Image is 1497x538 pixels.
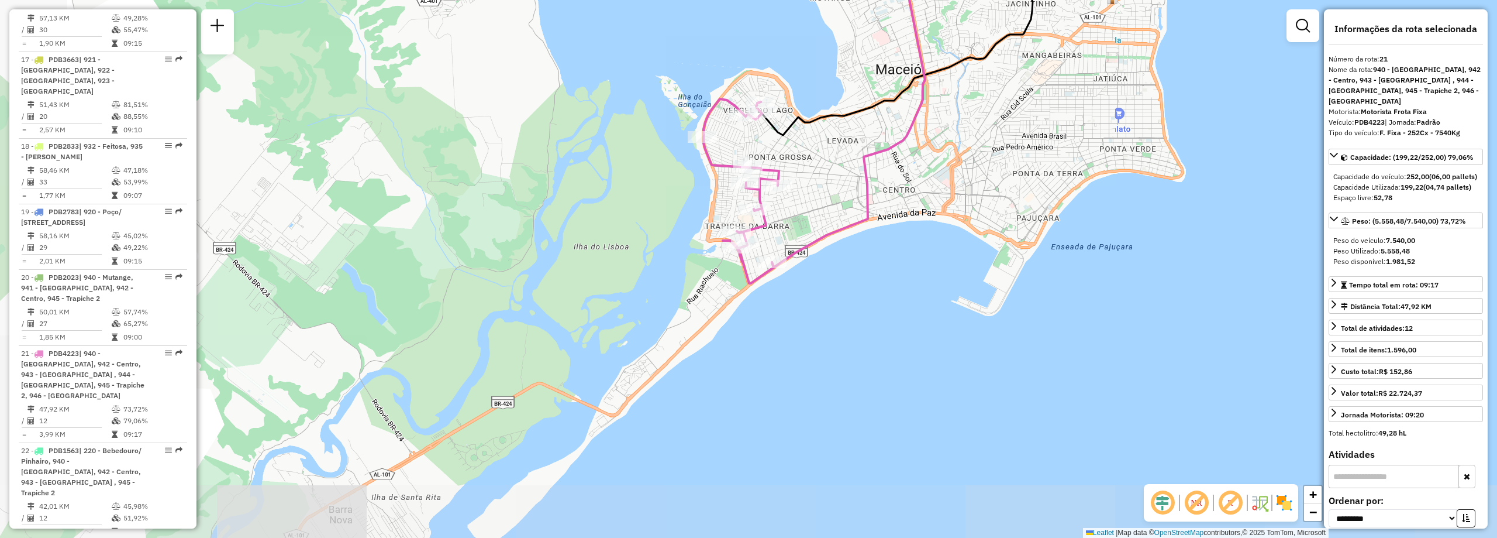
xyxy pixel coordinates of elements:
[112,244,120,251] i: % de utilização da cubagem
[123,403,182,415] td: 73,72%
[1361,107,1427,116] strong: Motorista Frota Fixa
[1329,341,1483,357] a: Total de itens:1.596,00
[1182,489,1210,517] span: Exibir NR
[112,179,120,186] i: % de utilização da cubagem
[1341,324,1413,333] span: Total de atividades:
[21,255,27,267] td: =
[39,242,111,253] td: 29
[1333,182,1478,193] div: Capacidade Utilizada:
[123,242,182,253] td: 49,22%
[27,232,35,239] i: Distância Total
[1341,410,1424,420] div: Jornada Motorista: 09:20
[1154,529,1204,537] a: OpenStreetMap
[39,12,111,24] td: 57,13 KM
[1416,118,1440,126] strong: Padrão
[112,406,120,413] i: % de utilização do peso
[123,501,182,512] td: 45,98%
[39,190,111,201] td: 1,77 KM
[39,318,111,330] td: 27
[206,14,229,40] a: Nova sessão e pesquisa
[1329,149,1483,165] a: Capacidade: (199,22/252,00) 79,06%
[1378,389,1422,397] strong: R$ 22.724,37
[1379,128,1460,137] strong: F. Fixa - 252Cx - 7540Kg
[49,207,79,216] span: PDB2783
[27,113,35,120] i: Total de Atividades
[27,406,35,413] i: Distância Total
[21,415,27,427] td: /
[165,349,172,357] em: Opções
[27,309,35,316] i: Distância Total
[1379,367,1412,376] strong: R$ 152,86
[1329,65,1481,105] strong: 940 - [GEOGRAPHIC_DATA], 942 - Centro, 943 - [GEOGRAPHIC_DATA] , 944 - [GEOGRAPHIC_DATA], 945 - T...
[112,334,118,341] i: Tempo total em rota
[1116,529,1117,537] span: |
[21,429,27,440] td: =
[1329,107,1483,117] div: Motorista:
[112,417,120,424] i: % de utilização da cubagem
[123,190,182,201] td: 09:07
[123,526,182,537] td: 08:20
[21,142,143,161] span: | 932 - Feitosa, 935 - [PERSON_NAME]
[1329,231,1483,272] div: Peso: (5.558,48/7.540,00) 73,72%
[21,111,27,122] td: /
[112,232,120,239] i: % de utilização do peso
[1309,505,1317,519] span: −
[1333,236,1415,245] span: Peso do veículo:
[27,179,35,186] i: Total de Atividades
[39,403,111,415] td: 47,92 KM
[1329,406,1483,422] a: Jornada Motorista: 09:20
[1354,118,1385,126] strong: PDB4223
[1341,388,1422,399] div: Valor total:
[112,528,118,535] i: Tempo total em rota
[123,255,182,267] td: 09:15
[49,142,79,150] span: PDB2833
[27,15,35,22] i: Distância Total
[1329,494,1483,508] label: Ordenar por:
[112,515,120,522] i: % de utilização da cubagem
[175,349,182,357] em: Rota exportada
[1333,246,1478,256] div: Peso Utilizado:
[112,26,120,33] i: % de utilização da cubagem
[165,142,172,149] em: Opções
[123,24,182,36] td: 55,47%
[123,12,182,24] td: 49,28%
[165,208,172,215] em: Opções
[1329,428,1483,438] div: Total hectolitro:
[1291,14,1315,37] a: Exibir filtros
[39,111,111,122] td: 20
[49,446,79,455] span: PDB1563
[1275,494,1294,512] img: Exibir/Ocultar setores
[1405,324,1413,333] strong: 12
[112,101,120,108] i: % de utilização do peso
[1350,153,1474,162] span: Capacidade: (199,22/252,00) 79,06%
[21,349,144,400] span: | 940 - [GEOGRAPHIC_DATA], 942 - Centro, 943 - [GEOGRAPHIC_DATA] , 944 - [GEOGRAPHIC_DATA], 945 -...
[21,142,143,161] span: 18 -
[112,113,120,120] i: % de utilização da cubagem
[39,526,111,537] td: 3,50 KM
[175,447,182,454] em: Rota exportada
[1423,183,1471,191] strong: (04,74 pallets)
[1349,280,1439,289] span: Tempo total em rota: 09:17
[21,242,27,253] td: /
[1329,128,1483,138] div: Tipo do veículo:
[27,503,35,510] i: Distância Total
[123,306,182,318] td: 57,74%
[123,99,182,111] td: 81,51%
[112,15,120,22] i: % de utilização do peso
[1329,213,1483,228] a: Peso: (5.558,48/7.540,00) 73,72%
[39,99,111,111] td: 51,43 KM
[165,273,172,280] em: Opções
[1329,449,1483,460] h4: Atividades
[21,331,27,343] td: =
[1250,494,1269,512] img: Fluxo de ruas
[21,24,27,36] td: /
[1386,236,1415,245] strong: 7.540,00
[21,512,27,524] td: /
[1329,298,1483,314] a: Distância Total:47,92 KM
[21,349,144,400] span: 21 -
[1329,385,1483,400] a: Valor total:R$ 22.724,37
[123,318,182,330] td: 65,27%
[112,258,118,265] i: Tempo total em rota
[39,124,111,136] td: 2,57 KM
[39,501,111,512] td: 42,01 KM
